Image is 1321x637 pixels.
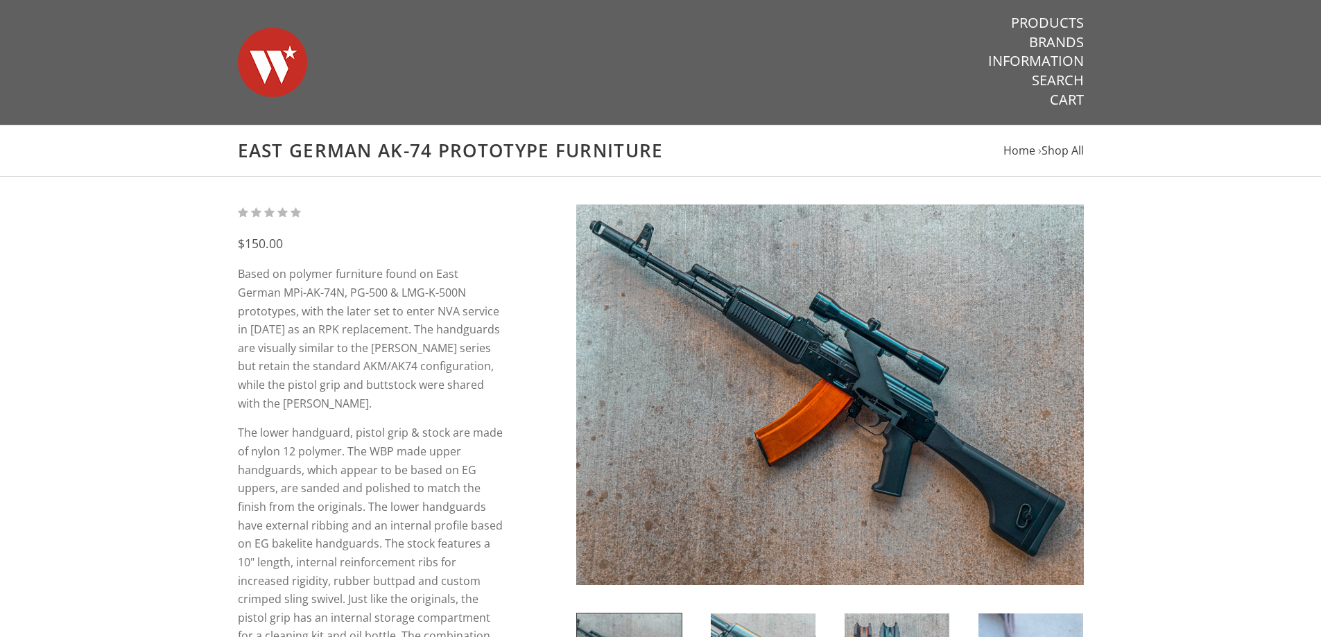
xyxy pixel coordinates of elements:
p: Based on polymer furniture found on East German MPi-AK-74N, PG-500 & LMG-K-500N prototypes, with ... [238,265,503,412]
a: Brands [1029,33,1084,51]
h1: East German AK-74 Prototype Furniture [238,139,1084,162]
img: East German AK-74 Prototype Furniture [576,204,1084,585]
a: Information [988,52,1084,70]
a: Shop All [1042,143,1084,158]
a: Products [1011,14,1084,32]
span: $150.00 [238,235,283,252]
img: Warsaw Wood Co. [238,14,307,111]
li: › [1038,141,1084,160]
a: Cart [1050,91,1084,109]
a: Search [1032,71,1084,89]
a: Home [1003,143,1035,158]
